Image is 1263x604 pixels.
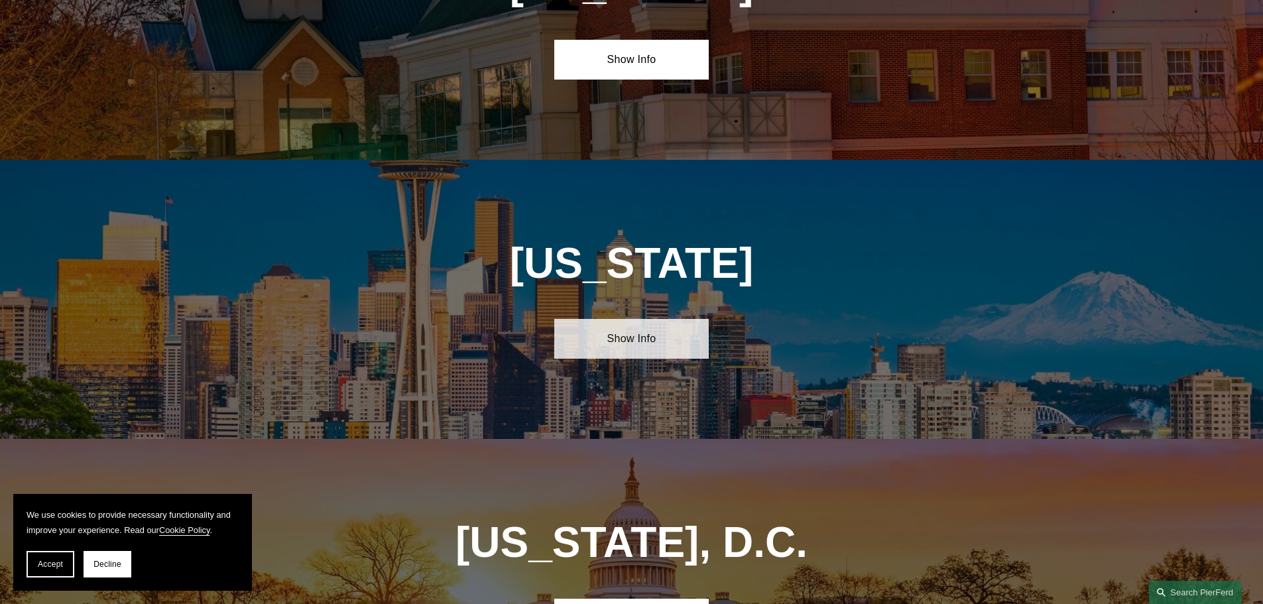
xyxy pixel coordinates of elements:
[38,560,63,569] span: Accept
[159,525,210,535] a: Cookie Policy
[27,507,239,538] p: We use cookies to provide necessary functionality and improve your experience. Read our .
[93,560,121,569] span: Decline
[554,40,709,80] a: Show Info
[1149,581,1242,604] a: Search this site
[477,239,786,288] h1: [US_STATE]
[84,551,131,577] button: Decline
[13,494,252,591] section: Cookie banner
[554,319,709,359] a: Show Info
[27,551,74,577] button: Accept
[400,518,864,567] h1: [US_STATE], D.C.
